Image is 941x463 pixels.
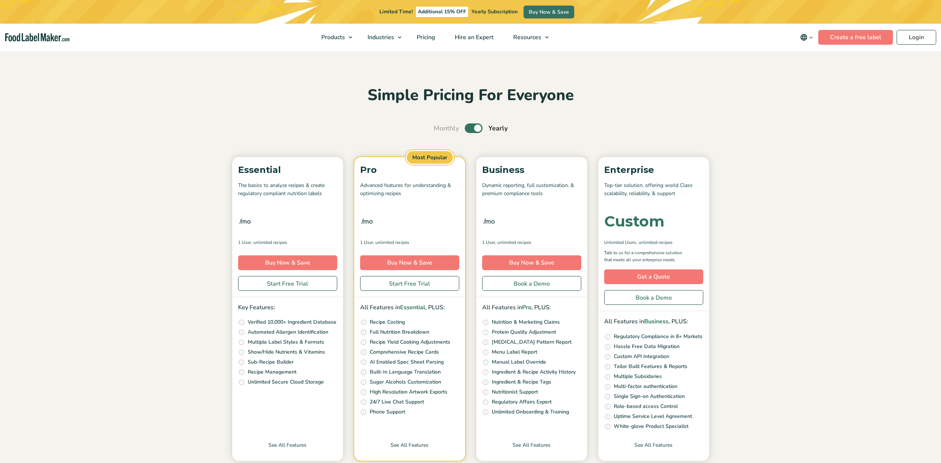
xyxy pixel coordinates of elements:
span: /mo [362,216,373,227]
p: Dynamic reporting, full customization, & premium compliance tools [482,181,581,198]
a: Book a Demo [604,290,703,305]
span: Hire an Expert [453,33,494,41]
h2: Simple Pricing For Everyone [229,85,713,106]
p: Hassle Free Data Migration [614,343,680,351]
p: Essential [238,163,337,177]
span: Products [319,33,346,41]
p: Comprehensive Recipe Cards [370,348,439,356]
p: Sub-Recipe Builder [248,358,294,366]
span: Resources [511,33,542,41]
p: Protein Quality Adjustment [492,328,556,336]
p: Multiple Label Styles & Formats [248,338,324,346]
p: Role-based access Control [614,402,678,411]
p: Enterprise [604,163,703,177]
a: Create a free label [818,30,893,45]
p: Recipe Yield Cooking Adjustments [370,338,450,346]
p: Multiple Subsidaries [614,372,662,381]
p: Pro [360,163,459,177]
a: Buy Now & Save [524,6,574,18]
a: See All Features [598,441,709,461]
p: AI Enabled Spec Sheet Parsing [370,358,444,366]
p: Show/Hide Nutrients & Vitamins [248,348,325,356]
p: Key Features: [238,303,337,313]
p: Sugar Alcohols Customization [370,378,441,386]
span: Yearly Subscription [471,8,518,15]
p: Unlimited Secure Cloud Storage [248,378,324,386]
span: Business [644,317,668,326]
span: /mo [240,216,251,227]
p: Nutritionist Support [492,388,538,396]
p: Full Nutrition Breakdown [370,328,429,336]
p: All Features in , PLUS: [604,317,703,327]
p: Phone Support [370,408,405,416]
p: Top-tier solution, offering world Class scalability, reliability, & support [604,181,703,198]
p: [MEDICAL_DATA] Pattern Report [492,338,572,346]
a: Pricing [407,24,443,51]
p: Verified 10,000+ Ingredient Database [248,318,336,326]
span: Pro [522,303,531,311]
span: Additional 15% OFF [416,7,468,17]
a: See All Features [354,441,465,461]
span: , Unlimited Recipes [251,239,287,246]
span: , Unlimited Recipes [373,239,409,246]
p: All Features in , PLUS: [360,303,459,313]
a: See All Features [232,441,343,461]
a: Login [897,30,936,45]
p: Ingredient & Recipe Tags [492,378,551,386]
a: Industries [358,24,405,51]
p: Multi-factor authentication [614,382,677,391]
a: Resources [504,24,552,51]
p: Ingredient & Recipe Activity History [492,368,576,376]
p: Single Sign-on Authentication [614,392,685,401]
p: 24/7 Live Chat Support [370,398,424,406]
span: 1 User [360,239,373,246]
p: Uptime Service Level Agreement [614,412,692,421]
a: Start Free Trial [360,276,459,291]
a: Buy Now & Save [482,255,581,270]
span: , Unlimited Recipes [495,239,531,246]
a: Buy Now & Save [360,255,459,270]
label: Toggle [465,123,483,133]
p: Menu Label Report [492,348,537,356]
p: Built-In Language Translation [370,368,441,376]
a: Get a Quote [604,269,703,284]
p: The basics to analyze recipes & create regulatory compliant nutrition labels [238,181,337,198]
a: Buy Now & Save [238,255,337,270]
a: Products [312,24,356,51]
p: Talk to us for a comprehensive solution that meets all your enterprise needs [604,249,689,263]
span: Essential [400,303,425,311]
a: Start Free Trial [238,276,337,291]
span: Yearly [488,123,508,133]
span: 1 User [482,239,495,246]
p: Recipe Costing [370,318,405,326]
p: Custom API Integration [614,353,669,361]
p: Business [482,163,581,177]
p: Recipe Management [248,368,297,376]
span: Unlimited Users [604,239,636,246]
p: Regulatory Compliance in 8+ Markets [614,333,703,341]
p: All Features in , PLUS: [482,303,581,313]
p: White-glove Product Specialist [614,422,688,430]
div: Custom [604,214,664,229]
span: , Unlimited Recipes [636,239,673,246]
p: Manual Label Override [492,358,546,366]
a: Book a Demo [482,276,581,291]
span: Limited Time! [379,8,413,15]
p: Advanced features for understanding & optimizing recipes [360,181,459,198]
p: High Resolution Artwork Exports [370,388,447,396]
a: See All Features [476,441,587,461]
p: Regulatory Affairs Expert [492,398,552,406]
p: Automated Allergen Identification [248,328,328,336]
p: Unlimited Onboarding & Training [492,408,569,416]
span: 1 User [238,239,251,246]
span: /mo [484,216,495,227]
span: Most Popular [406,150,454,165]
p: Nutrition & Marketing Claims [492,318,560,326]
span: Pricing [414,33,436,41]
span: Industries [365,33,395,41]
a: Hire an Expert [445,24,502,51]
span: Monthly [434,123,459,133]
p: Tailor Built Features & Reports [614,362,687,371]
